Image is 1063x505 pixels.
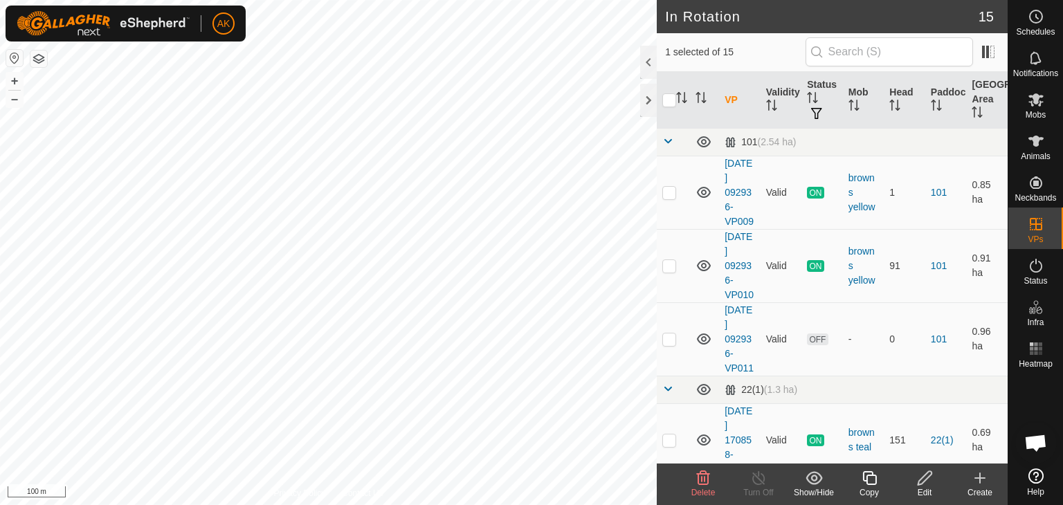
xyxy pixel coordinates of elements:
span: VPs [1028,235,1043,244]
button: Reset Map [6,50,23,66]
a: 22(1) [931,434,954,446]
td: 1 [884,156,925,229]
button: + [6,73,23,89]
td: 0.69 ha [966,403,1008,477]
div: 22(1) [725,384,797,396]
p-sorticon: Activate to sort [676,94,687,105]
td: 91 [884,229,925,302]
a: 101 [931,260,947,271]
td: 0.96 ha [966,302,1008,376]
div: Copy [842,486,897,499]
div: 101 [725,136,796,148]
p-sorticon: Activate to sort [848,102,860,113]
td: 0 [884,302,925,376]
span: Delete [691,488,716,497]
input: Search (S) [806,37,973,66]
th: Head [884,72,925,129]
a: 101 [931,187,947,198]
div: - [848,332,879,347]
a: [DATE] 092936-VP011 [725,304,754,374]
a: [DATE] 092936-VP009 [725,158,754,227]
a: Open chat [1015,422,1057,463]
div: Turn Off [731,486,786,499]
p-sorticon: Activate to sort [889,102,900,113]
th: Mob [843,72,884,129]
span: Notifications [1013,69,1058,77]
a: [DATE] 170858-VP014 [725,405,754,475]
span: 15 [979,6,994,27]
td: Valid [761,302,802,376]
img: Gallagher Logo [17,11,190,36]
div: browns yellow [848,171,879,214]
div: Edit [897,486,952,499]
h2: In Rotation [665,8,979,25]
a: Contact Us [342,487,383,499]
span: Schedules [1016,28,1055,36]
span: Help [1027,488,1044,496]
span: Mobs [1026,111,1046,119]
p-sorticon: Activate to sort [972,109,983,120]
span: ON [807,260,824,272]
p-sorticon: Activate to sort [696,94,707,105]
span: (1.3 ha) [764,384,797,395]
th: Status [801,72,843,129]
span: AK [217,17,230,31]
button: – [6,91,23,107]
p-sorticon: Activate to sort [807,94,818,105]
span: 1 selected of 15 [665,45,805,59]
div: browns teal [848,425,879,454]
span: ON [807,187,824,199]
span: OFF [807,333,828,345]
td: Valid [761,403,802,477]
a: 101 [931,333,947,345]
p-sorticon: Activate to sort [931,102,942,113]
th: [GEOGRAPHIC_DATA] Area [966,72,1008,129]
span: Neckbands [1015,194,1056,202]
td: Valid [761,229,802,302]
span: (2.54 ha) [757,136,796,147]
span: Heatmap [1019,360,1053,368]
span: Status [1024,277,1047,285]
div: browns yellow [848,244,879,288]
td: Valid [761,156,802,229]
a: Help [1008,463,1063,502]
td: 0.91 ha [966,229,1008,302]
th: Paddock [925,72,967,129]
span: Animals [1021,152,1051,160]
th: Validity [761,72,802,129]
button: Map Layers [30,50,47,67]
th: VP [719,72,761,129]
span: Infra [1027,318,1044,327]
span: ON [807,434,824,446]
div: Show/Hide [786,486,842,499]
p-sorticon: Activate to sort [766,102,777,113]
td: 151 [884,403,925,477]
a: [DATE] 092936-VP010 [725,231,754,300]
td: 0.85 ha [966,156,1008,229]
a: Privacy Policy [274,487,326,499]
div: Create [952,486,1008,499]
